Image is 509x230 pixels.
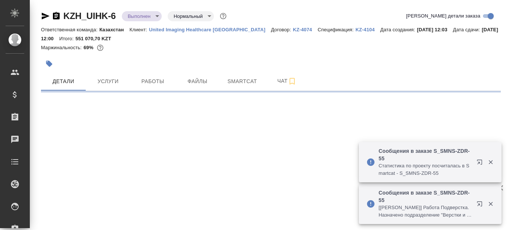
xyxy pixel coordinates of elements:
[83,45,95,50] p: 69%
[355,26,380,32] a: KZ-4104
[135,77,171,86] span: Работы
[52,12,61,21] button: Скопировать ссылку
[406,12,480,20] span: [PERSON_NAME] детали заказа
[95,43,105,53] button: 22979.42 RUB;
[129,27,149,32] p: Клиент:
[41,56,57,72] button: Добавить тэг
[380,27,417,32] p: Дата создания:
[317,27,355,32] p: Спецификация:
[472,196,490,214] button: Открыть в новой вкладке
[417,27,453,32] p: [DATE] 12:03
[180,77,215,86] span: Файлы
[99,27,130,32] p: Казахстан
[59,36,75,41] p: Итого:
[269,76,305,86] span: Чат
[41,12,50,21] button: Скопировать ссылку для ЯМессенджера
[45,77,81,86] span: Детали
[379,189,472,204] p: Сообщения в заказе S_SMNS-ZDR-55
[122,11,162,21] div: Выполнен
[171,13,205,19] button: Нормальный
[379,147,472,162] p: Сообщения в заказе S_SMNS-ZDR-55
[293,27,318,32] p: KZ-4074
[271,27,293,32] p: Договор:
[149,26,271,32] a: United Imaging Healthcare [GEOGRAPHIC_DATA]
[126,13,153,19] button: Выполнен
[149,27,271,32] p: United Imaging Healthcare [GEOGRAPHIC_DATA]
[224,77,260,86] span: Smartcat
[483,159,498,166] button: Закрыть
[379,204,472,219] p: [[PERSON_NAME]] Работа Подверстка. Назначено подразделение "Верстки и дизайна"
[472,155,490,173] button: Открыть в новой вкладке
[288,77,297,86] svg: Подписаться
[355,27,380,32] p: KZ-4104
[90,77,126,86] span: Услуги
[483,201,498,207] button: Закрыть
[41,45,83,50] p: Маржинальность:
[168,11,214,21] div: Выполнен
[218,11,228,21] button: Доп статусы указывают на важность/срочность заказа
[453,27,482,32] p: Дата сдачи:
[63,11,116,21] a: KZH_UIHK-6
[75,36,117,41] p: 551 070,70 KZT
[379,162,472,177] p: Cтатистика по проекту посчиталась в Smartcat - S_SMNS-ZDR-55
[293,26,318,32] a: KZ-4074
[41,27,99,32] p: Ответственная команда:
